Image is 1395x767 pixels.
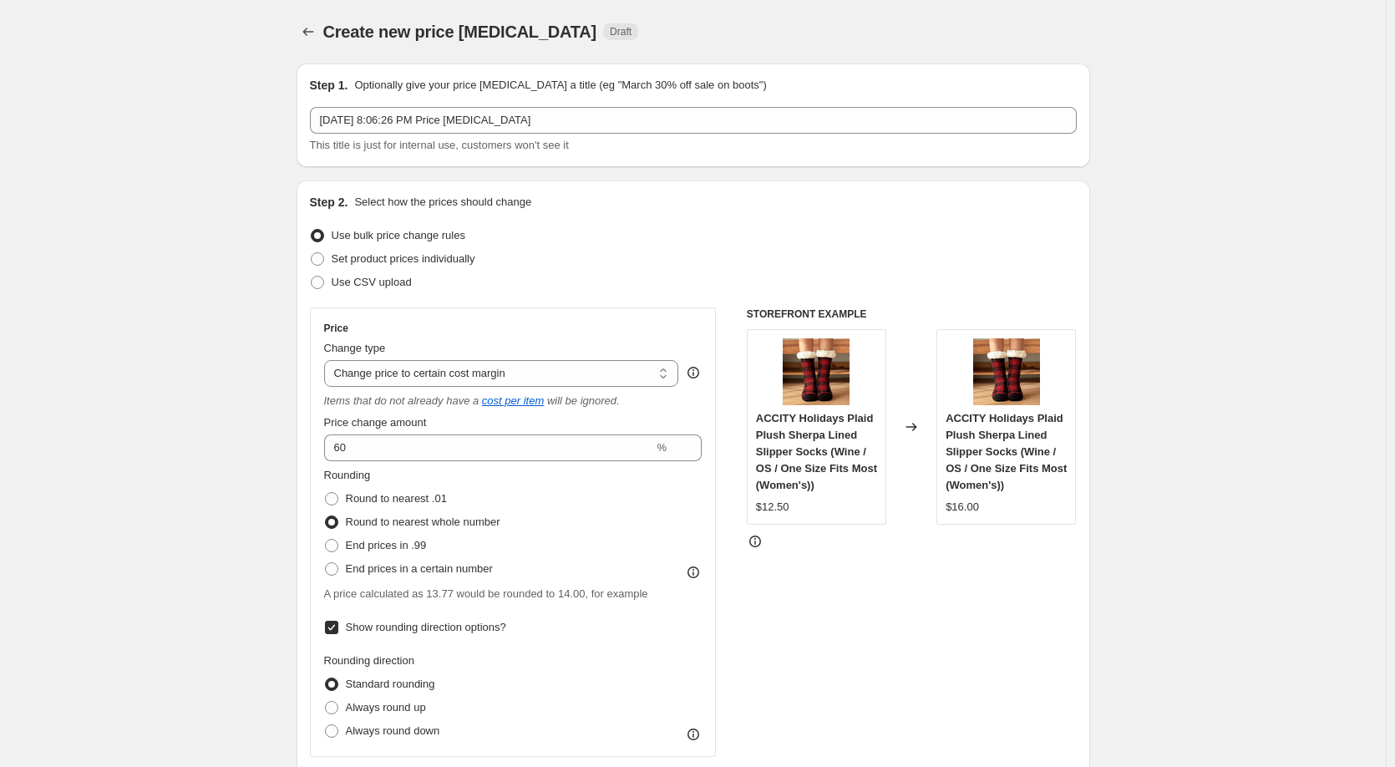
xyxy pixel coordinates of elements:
[324,469,371,481] span: Rounding
[346,562,493,575] span: End prices in a certain number
[324,394,479,407] i: Items that do not already have a
[332,229,465,241] span: Use bulk price change rules
[324,416,427,429] span: Price change amount
[346,678,435,690] span: Standard rounding
[310,194,348,211] h2: Step 2.
[783,338,850,405] img: 0af7ebb1d81994fad661bb37b8c5774133e800f4cedb909d325fe8afeb0fd989_80x.jpg
[946,412,1067,491] span: ACCITY Holidays Plaid Plush Sherpa Lined Slipper Socks (Wine / OS / One Size Fits Most (Women's))
[332,252,475,265] span: Set product prices individually
[346,701,426,714] span: Always round up
[324,587,648,600] span: A price calculated as 13.77 would be rounded to 14.00, for example
[973,338,1040,405] img: 0af7ebb1d81994fad661bb37b8c5774133e800f4cedb909d325fe8afeb0fd989_80x.jpg
[547,394,620,407] i: will be ignored.
[297,20,320,43] button: Price change jobs
[354,194,531,211] p: Select how the prices should change
[324,654,414,667] span: Rounding direction
[346,724,440,737] span: Always round down
[310,77,348,94] h2: Step 1.
[310,139,569,151] span: This title is just for internal use, customers won't see it
[346,539,427,551] span: End prices in .99
[657,441,667,454] span: %
[747,307,1077,321] h6: STOREFRONT EXAMPLE
[756,412,877,491] span: ACCITY Holidays Plaid Plush Sherpa Lined Slipper Socks (Wine / OS / One Size Fits Most (Women's))
[946,499,979,516] div: $16.00
[756,499,789,516] div: $12.50
[324,434,654,461] input: 50
[354,77,766,94] p: Optionally give your price [MEDICAL_DATA] a title (eg "March 30% off sale on boots")
[324,342,386,354] span: Change type
[346,492,447,505] span: Round to nearest .01
[324,322,348,335] h3: Price
[610,25,632,38] span: Draft
[332,276,412,288] span: Use CSV upload
[482,394,544,407] a: cost per item
[323,23,597,41] span: Create new price [MEDICAL_DATA]
[346,621,506,633] span: Show rounding direction options?
[346,516,500,528] span: Round to nearest whole number
[310,107,1077,134] input: 30% off holiday sale
[685,364,702,381] div: help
